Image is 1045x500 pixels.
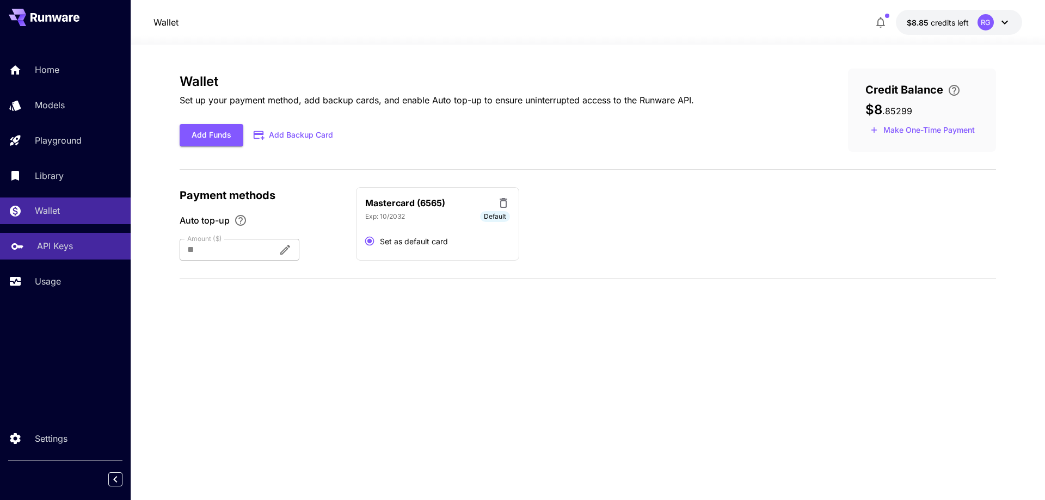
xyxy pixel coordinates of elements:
nav: breadcrumb [153,16,179,29]
button: Make a one-time, non-recurring payment [865,122,980,139]
h3: Wallet [180,74,694,89]
a: Wallet [153,16,179,29]
button: Enter your card details and choose an Auto top-up amount to avoid service interruptions. We'll au... [943,84,965,97]
p: Payment methods [180,187,343,203]
p: Settings [35,432,67,445]
p: Library [35,169,64,182]
p: Mastercard (6565) [365,196,445,209]
p: Playground [35,134,82,147]
p: Set up your payment method, add backup cards, and enable Auto top-up to ensure uninterrupted acce... [180,94,694,107]
span: Auto top-up [180,214,230,227]
span: Credit Balance [865,82,943,98]
p: Usage [35,275,61,288]
label: Amount ($) [187,234,222,243]
span: $8.85 [907,18,931,27]
span: $8 [865,102,882,118]
p: Wallet [35,204,60,217]
p: Exp: 10/2032 [365,212,405,221]
div: Collapse sidebar [116,470,131,489]
button: Collapse sidebar [108,472,122,486]
span: Default [480,212,510,221]
p: Home [35,63,59,76]
button: Add Backup Card [243,125,345,146]
span: Set as default card [380,236,448,247]
button: Enable Auto top-up to ensure uninterrupted service. We'll automatically bill the chosen amount wh... [230,214,251,227]
div: RG [978,14,994,30]
p: API Keys [37,239,73,252]
span: . 85299 [882,106,912,116]
button: $8.85299RG [896,10,1022,35]
span: credits left [931,18,969,27]
button: Add Funds [180,124,243,146]
div: $8.85299 [907,17,969,28]
p: Models [35,98,65,112]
